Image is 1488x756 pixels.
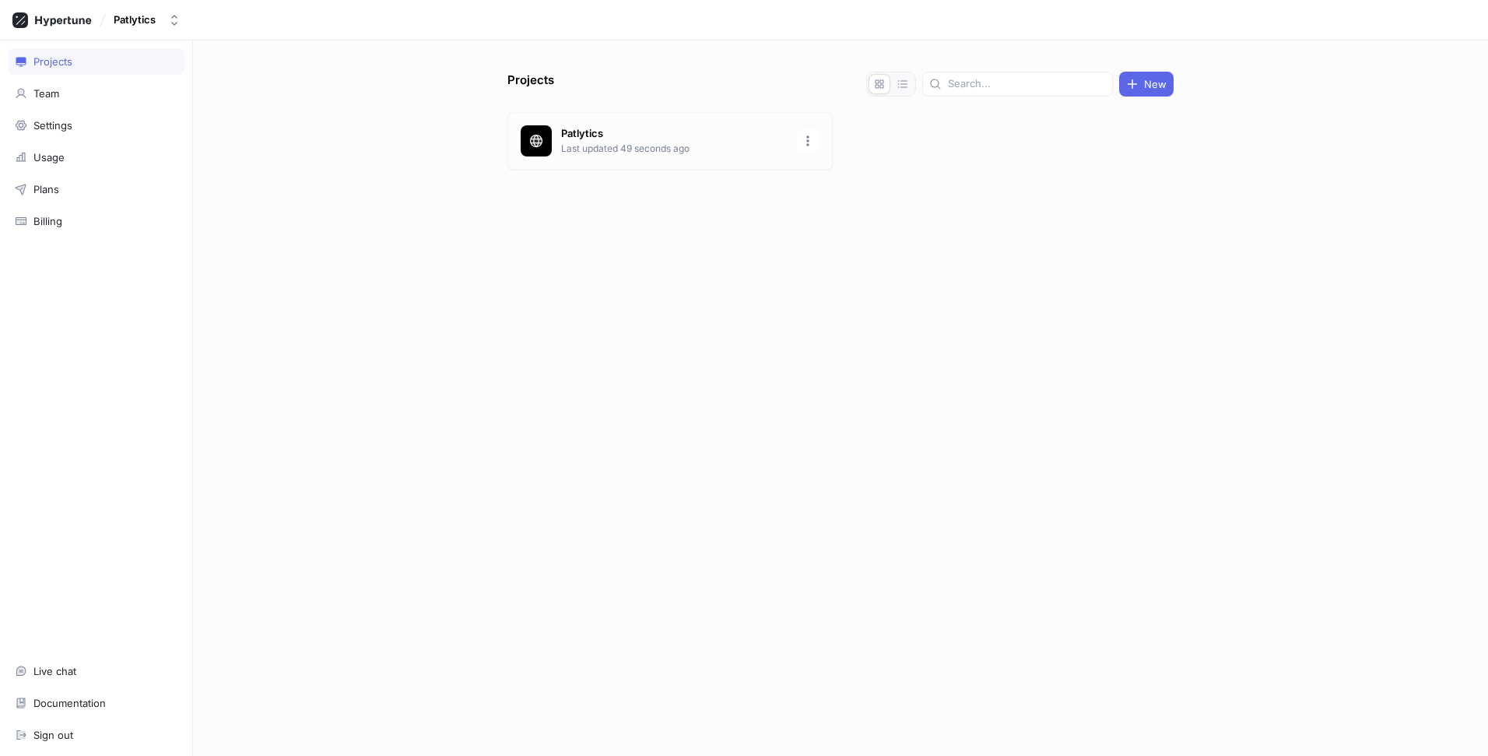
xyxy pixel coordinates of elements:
a: Billing [8,208,184,234]
div: Plans [33,183,59,195]
button: Patlytics [107,7,187,33]
div: Team [33,87,59,100]
a: Documentation [8,690,184,716]
a: Team [8,80,184,107]
div: Live chat [33,665,76,677]
div: Documentation [33,697,106,709]
div: Settings [33,119,72,132]
p: Projects [507,72,554,97]
button: New [1119,72,1174,97]
div: Usage [33,151,65,164]
p: Last updated 49 seconds ago [561,142,787,156]
a: Projects [8,48,184,75]
a: Usage [8,144,184,171]
div: Projects [33,55,72,68]
span: New [1144,79,1167,89]
div: Billing [33,215,62,227]
a: Settings [8,112,184,139]
div: Patlytics [114,13,156,26]
input: Search... [948,76,1106,92]
div: Sign out [33,729,73,741]
p: Patlytics [561,126,787,142]
a: Plans [8,176,184,202]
